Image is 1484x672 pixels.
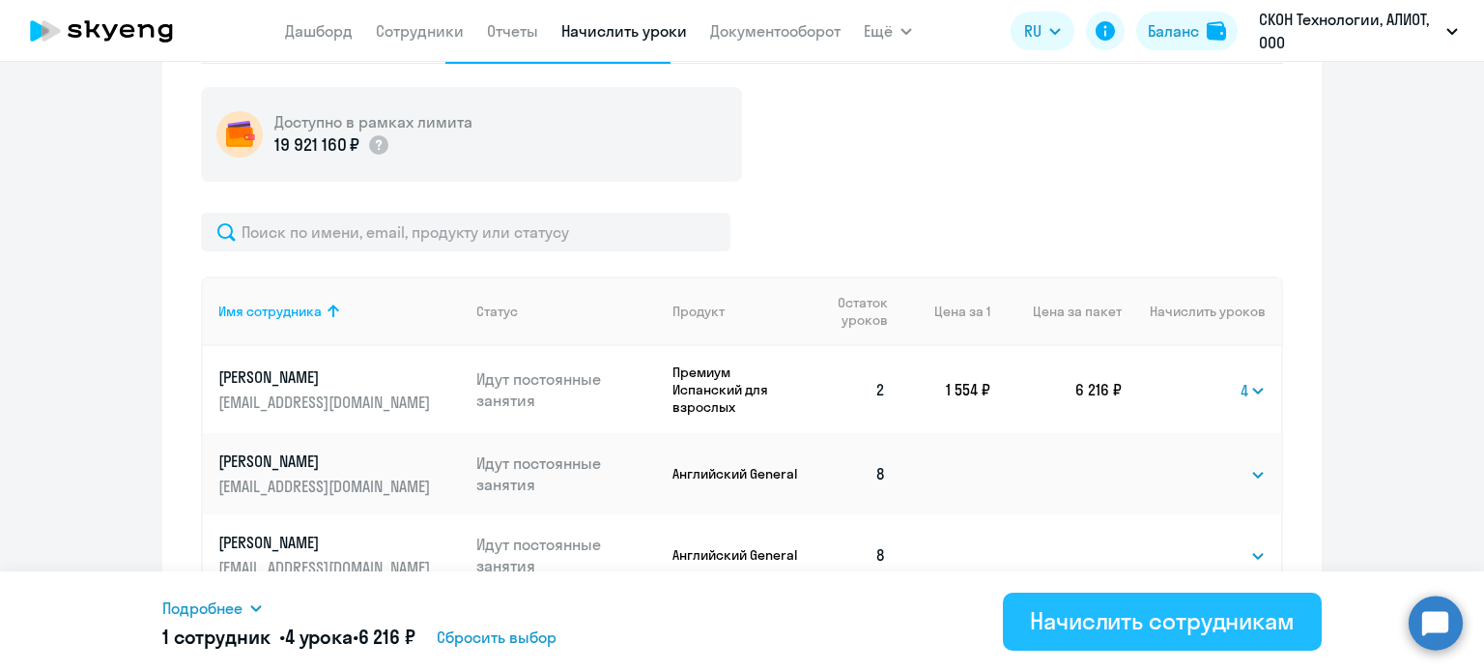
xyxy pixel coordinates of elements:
[1136,12,1238,50] button: Балансbalance
[218,451,461,497] a: [PERSON_NAME][EMAIL_ADDRESS][DOMAIN_NAME]
[218,366,435,388] p: [PERSON_NAME]
[803,514,901,596] td: 8
[476,368,658,411] p: Идут постоянные занятия
[162,624,415,651] h5: 1 сотрудник • •
[864,12,912,50] button: Ещё
[672,303,725,320] div: Продукт
[437,626,556,649] span: Сбросить выбор
[218,476,435,497] p: [EMAIL_ADDRESS][DOMAIN_NAME]
[561,21,687,41] a: Начислить уроки
[376,21,464,41] a: Сотрудники
[1259,8,1439,54] p: СКОН Технологии, АЛИОТ, ООО
[803,346,901,433] td: 2
[358,625,415,649] span: 6 216 ₽
[818,294,901,329] div: Остаток уроков
[476,453,658,495] p: Идут постоянные занятия
[864,19,893,43] span: Ещё
[1011,12,1074,50] button: RU
[818,294,887,329] span: Остаток уроков
[803,433,901,514] td: 8
[201,213,730,251] input: Поиск по имени, email, продукту или статусу
[476,534,658,576] p: Идут постоянные занятия
[1003,593,1322,651] button: Начислить сотрудникам
[672,303,803,320] div: Продукт
[901,277,990,346] th: Цена за 1
[218,532,461,578] a: [PERSON_NAME][EMAIL_ADDRESS][DOMAIN_NAME]
[218,557,435,578] p: [EMAIL_ADDRESS][DOMAIN_NAME]
[990,346,1122,433] td: 6 216 ₽
[216,111,263,158] img: wallet-circle.png
[1024,19,1042,43] span: RU
[218,451,435,472] p: [PERSON_NAME]
[218,303,322,320] div: Имя сотрудника
[274,132,359,158] p: 19 921 160 ₽
[672,364,803,416] p: Премиум Испанский для взрослых
[218,303,461,320] div: Имя сотрудника
[1249,8,1468,54] button: СКОН Технологии, АЛИОТ, ООО
[476,303,518,320] div: Статус
[990,277,1122,346] th: Цена за пакет
[1207,21,1226,41] img: balance
[218,392,435,413] p: [EMAIL_ADDRESS][DOMAIN_NAME]
[710,21,841,41] a: Документооборот
[285,21,353,41] a: Дашборд
[162,597,243,620] span: Подробнее
[476,303,658,320] div: Статус
[285,625,353,649] span: 4 урока
[1122,277,1281,346] th: Начислить уроков
[218,366,461,413] a: [PERSON_NAME][EMAIL_ADDRESS][DOMAIN_NAME]
[1148,19,1199,43] div: Баланс
[672,546,803,564] p: Английский General
[274,111,472,132] h5: Доступно в рамках лимита
[218,532,435,553] p: [PERSON_NAME]
[487,21,538,41] a: Отчеты
[672,465,803,482] p: Английский General
[1030,605,1295,636] div: Начислить сотрудникам
[901,346,990,433] td: 1 554 ₽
